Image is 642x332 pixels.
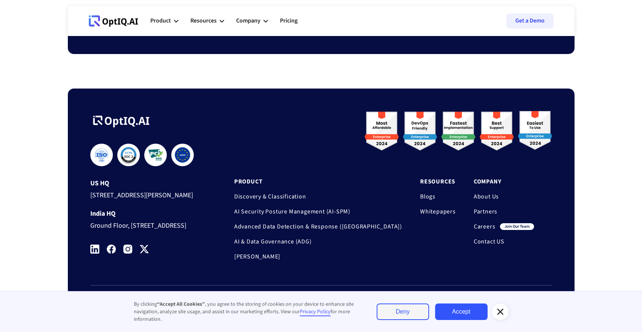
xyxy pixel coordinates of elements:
a: Whitepapers [420,208,456,215]
div: Resources [190,10,224,32]
a: Privacy Policy [300,308,331,316]
a: [PERSON_NAME] [234,253,402,260]
div: Product [150,16,171,26]
a: Get a Demo [506,14,554,29]
div: By clicking , you agree to the storing of cookies on your device to enhance site navigation, anal... [134,300,362,323]
a: Blogs [420,193,456,200]
div: Ground Floor, [STREET_ADDRESS] [90,218,206,231]
a: Careers [474,223,495,230]
a: AI Security Posture Management (AI-SPM) [234,208,402,215]
a: Pricing [280,10,298,32]
a: Product [234,178,402,185]
a: Contact US [474,238,534,245]
a: Accept [435,303,488,320]
a: Discovery & Classification [234,193,402,200]
a: Advanced Data Detection & Response ([GEOGRAPHIC_DATA]) [234,223,402,230]
div: Product [150,10,178,32]
div: Company [236,16,260,26]
div: Resources [190,16,217,26]
a: About Us [474,193,534,200]
strong: “Accept All Cookies” [157,300,205,308]
div: US HQ [90,180,206,187]
a: Webflow Homepage [89,10,138,32]
a: AI & Data Governance (ADG) [234,238,402,245]
a: Deny [377,303,429,320]
div: [STREET_ADDRESS][PERSON_NAME] [90,187,206,201]
div: India HQ [90,210,206,218]
div: join our team [500,223,534,230]
a: Partners [474,208,534,215]
div: Company [236,10,268,32]
a: Company [474,178,534,185]
a: Resources [420,178,456,185]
